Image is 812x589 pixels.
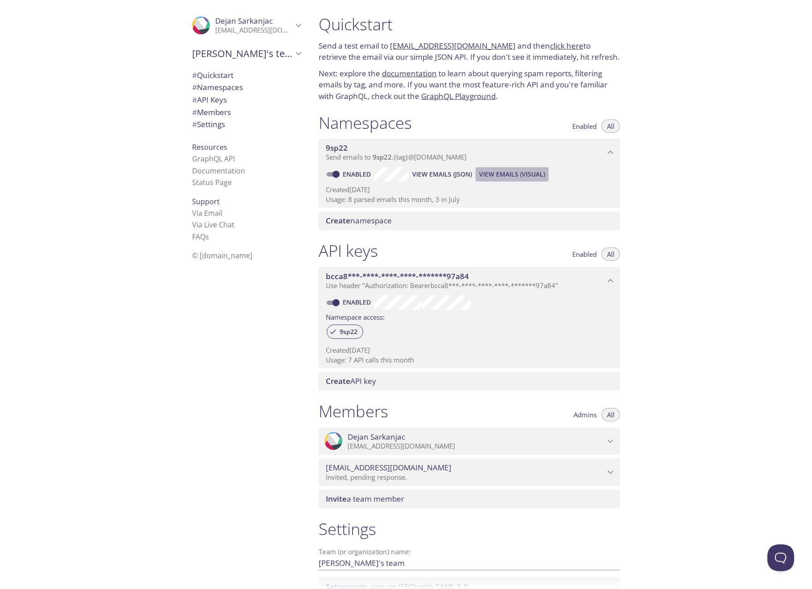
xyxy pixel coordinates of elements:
span: Members [192,107,231,117]
a: [EMAIL_ADDRESS][DOMAIN_NAME] [390,41,516,51]
button: All [602,119,620,133]
button: Enabled [567,247,602,261]
div: milos@geometrid.com [319,458,620,486]
span: # [192,82,197,92]
div: Dejan Sarkanjac [185,11,308,40]
span: API Keys [192,95,227,105]
div: 9sp22 namespace [319,139,620,166]
span: a team member [326,494,404,504]
button: All [602,247,620,261]
span: View Emails (Visual) [479,169,545,180]
p: Created [DATE] [326,346,613,355]
div: Invite a team member [319,490,620,508]
a: Documentation [192,166,245,176]
a: documentation [382,68,437,78]
span: [PERSON_NAME]'s team [192,47,293,60]
span: # [192,119,197,129]
span: # [192,95,197,105]
div: Namespaces [185,81,308,94]
span: Invite [326,494,347,504]
a: Status Page [192,177,232,187]
span: 9sp22 [334,328,363,336]
span: namespace [326,215,392,226]
button: Admins [568,408,602,421]
h1: Namespaces [319,113,412,133]
h1: API keys [319,241,378,261]
span: [EMAIL_ADDRESS][DOMAIN_NAME] [326,463,451,473]
span: View Emails (JSON) [412,169,472,180]
span: Dejan Sarkanjac [348,432,405,442]
p: Next: explore the to learn about querying spam reports, filtering emails by tag, and more. If you... [319,68,620,102]
iframe: Help Scout Beacon - Open [767,544,794,571]
span: Dejan Sarkanjac [215,16,273,26]
p: Send a test email to and then to retrieve the email via our simple JSON API. If you don't see it ... [319,40,620,63]
span: API key [326,376,376,386]
div: Dejan's team [185,42,308,65]
div: Members [185,106,308,119]
span: Namespaces [192,82,243,92]
a: Enabled [341,170,374,178]
span: 9sp22 [326,143,348,153]
button: View Emails (Visual) [476,167,549,181]
a: Via Email [192,208,222,218]
button: Enabled [567,119,602,133]
div: Dejan Sarkanjac [319,428,620,455]
span: s [205,232,209,242]
span: Settings [192,119,225,129]
h1: Settings [319,519,620,539]
p: Invited, pending response. [326,473,605,482]
a: FAQ [192,232,209,242]
div: Create namespace [319,211,620,230]
div: Quickstart [185,69,308,82]
span: Support [192,197,220,206]
div: Create API Key [319,372,620,391]
p: Created [DATE] [326,185,613,194]
p: Usage: 7 API calls this month [326,355,613,365]
label: Team (or organization) name: [319,548,411,555]
div: Team Settings [185,118,308,131]
span: Resources [192,142,227,152]
a: Enabled [341,298,374,306]
span: # [192,107,197,117]
p: [EMAIL_ADDRESS][DOMAIN_NAME] [215,26,293,35]
div: API Keys [185,94,308,106]
h1: Quickstart [319,14,620,34]
a: click here [550,41,583,51]
span: Create [326,215,350,226]
label: Namespace access: [326,310,385,323]
span: # [192,70,197,80]
span: Quickstart [192,70,234,80]
span: Send emails to . {tag} @[DOMAIN_NAME] [326,152,467,161]
a: Via Live Chat [192,220,234,230]
span: Create [326,376,350,386]
button: All [602,408,620,421]
button: View Emails (JSON) [409,167,476,181]
span: 9sp22 [373,152,392,161]
a: GraphQL Playground [421,91,496,101]
h1: Members [319,401,388,421]
p: Usage: 8 parsed emails this month, 3 in July [326,195,613,204]
p: [EMAIL_ADDRESS][DOMAIN_NAME] [348,442,605,451]
span: © [DOMAIN_NAME] [192,251,252,260]
div: 9sp22 [327,325,363,339]
a: GraphQL API [192,154,235,164]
